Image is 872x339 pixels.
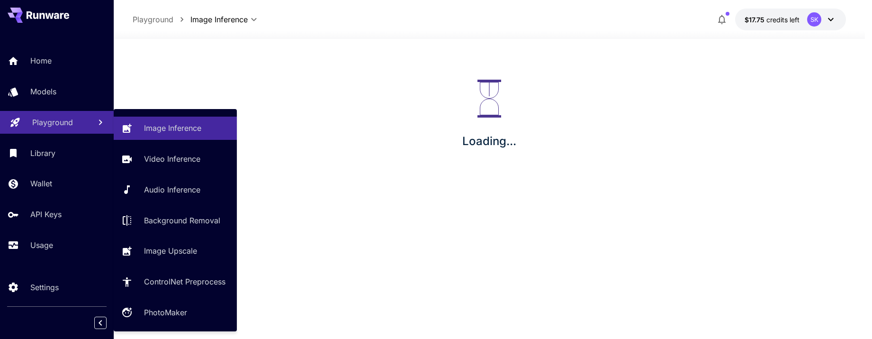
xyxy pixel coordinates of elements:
a: Image Upscale [114,239,237,263]
p: Home [30,55,52,66]
a: PhotoMaker [114,301,237,324]
p: Playground [32,117,73,128]
p: Image Inference [144,122,201,134]
button: $17.7493 [735,9,846,30]
p: API Keys [30,209,62,220]
p: Models [30,86,56,97]
p: PhotoMaker [144,307,187,318]
span: credits left [766,16,800,24]
p: Background Removal [144,215,220,226]
div: Collapse sidebar [101,314,114,331]
p: Usage [30,239,53,251]
span: Image Inference [190,14,248,25]
p: Library [30,147,55,159]
nav: breadcrumb [133,14,190,25]
a: ControlNet Preprocess [114,270,237,293]
a: Video Inference [114,147,237,171]
p: Wallet [30,178,52,189]
p: Settings [30,282,59,293]
div: $17.7493 [745,15,800,25]
button: Collapse sidebar [94,317,107,329]
div: SK [807,12,821,27]
span: $17.75 [745,16,766,24]
p: Video Inference [144,153,200,165]
a: Background Removal [114,209,237,232]
p: Playground [133,14,173,25]
a: Image Inference [114,117,237,140]
a: Audio Inference [114,178,237,202]
p: Loading... [462,133,516,150]
p: Image Upscale [144,245,197,257]
p: Audio Inference [144,184,200,195]
p: ControlNet Preprocess [144,276,225,287]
